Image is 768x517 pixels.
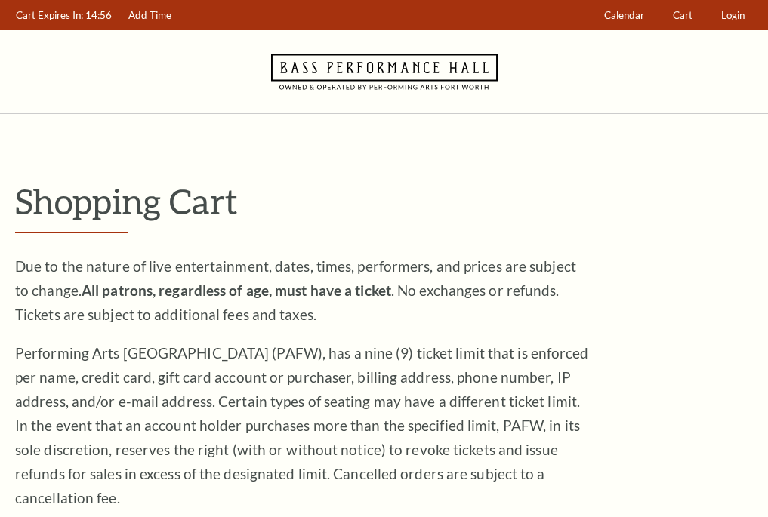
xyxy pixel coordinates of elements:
[15,257,576,323] span: Due to the nature of live entertainment, dates, times, performers, and prices are subject to chan...
[82,282,391,299] strong: All patrons, regardless of age, must have a ticket
[666,1,700,30] a: Cart
[597,1,652,30] a: Calendar
[673,9,692,21] span: Cart
[15,341,589,510] p: Performing Arts [GEOGRAPHIC_DATA] (PAFW), has a nine (9) ticket limit that is enforced per name, ...
[714,1,752,30] a: Login
[721,9,745,21] span: Login
[85,9,112,21] span: 14:56
[16,9,83,21] span: Cart Expires In:
[604,9,644,21] span: Calendar
[122,1,179,30] a: Add Time
[15,182,753,220] p: Shopping Cart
